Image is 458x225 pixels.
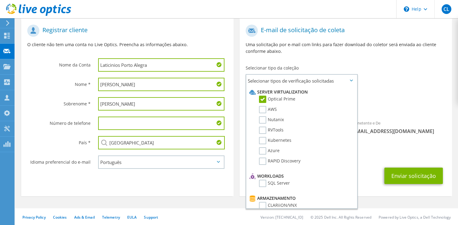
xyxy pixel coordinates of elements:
span: Selecionar tipos de verificação solicitadas [246,75,357,87]
label: Kubernetes [259,137,291,144]
h1: Registrar cliente [27,25,224,37]
div: Coleções solicitadas [240,89,452,114]
label: RVTools [259,127,284,134]
svg: \n [404,6,409,12]
button: Enviar solicitação [384,168,443,184]
a: Support [144,215,158,220]
a: Ads & Email [74,215,95,220]
label: Idioma preferencial do e-mail [27,155,91,165]
div: Remetente e De [346,117,452,138]
label: Sobrenome * [27,97,91,107]
label: RAPID Discovery [259,158,300,165]
li: Powered by Live Optics, a Dell Technology [379,215,451,220]
label: Azure [259,147,280,155]
a: Telemetry [102,215,120,220]
label: AWS [259,106,277,113]
li: Version: [TECHNICAL_ID] [261,215,303,220]
li: Server Virtualization [248,88,354,96]
label: Selecionar tipo da coleção [246,65,299,71]
li: Armazenamento [248,195,354,202]
h1: E-mail de solicitação de coleta [246,25,443,37]
div: Para [240,117,346,138]
p: Uma solicitação por e-mail com links para fazer download do coletor será enviada ao cliente confo... [246,41,446,55]
li: Workloads [248,172,354,180]
label: Nome da Conta [27,58,91,68]
a: EULA [127,215,137,220]
li: © 2025 Dell Inc. All Rights Reserved [310,215,371,220]
label: Nutanix [259,116,284,124]
a: Cookies [53,215,67,220]
span: [EMAIL_ADDRESS][DOMAIN_NAME] [352,128,446,135]
label: Optical Prime [259,96,295,103]
label: Nome * [27,78,91,87]
label: País * [27,136,91,146]
p: O cliente não tem uma conta no Live Optics. Preencha as informações abaixo. [27,41,227,48]
a: Privacy Policy [22,215,46,220]
span: CL [442,4,451,14]
div: CC e Responder para [240,141,452,162]
label: CLARiiON/VNX [259,202,297,209]
label: Número de telefone [27,117,91,126]
label: SQL Server [259,180,290,187]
